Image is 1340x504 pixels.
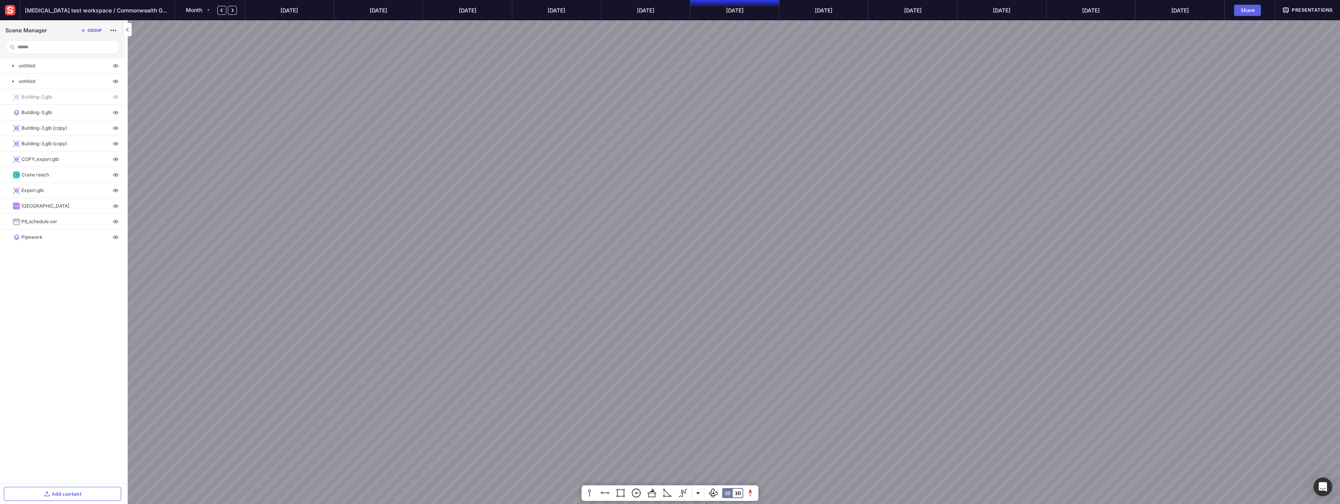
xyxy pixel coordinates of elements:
[25,6,170,14] span: [MEDICAL_DATA] test workspace / Commonwealth Games
[21,187,44,194] p: Export.glb
[21,125,67,132] p: Building-3.glb (copy)
[111,123,120,133] img: visibility-on.svg
[111,155,120,164] img: visibility-on.svg
[735,491,741,496] div: 3D
[111,77,120,86] img: visibility-on.svg
[111,92,120,102] img: visibility-on.svg
[111,186,120,195] img: visibility-on.svg
[19,78,35,85] p: untitled
[725,491,730,496] div: 2D
[1314,478,1332,496] div: Open Intercom Messenger
[111,139,120,148] img: visibility-on.svg
[21,140,67,147] p: Building-3.glb (copy)
[21,234,42,241] p: Pipework
[21,156,59,163] p: COPY_export.glb
[87,28,102,33] div: Group
[186,7,202,13] span: Month
[3,3,17,17] img: sensat
[1282,7,1289,14] img: presentation.svg
[52,491,82,497] div: Add content
[79,26,103,35] button: Group
[111,217,120,226] img: visibility-on.svg
[5,27,47,34] h1: Scene Manager
[1234,5,1261,16] button: Share
[4,487,121,501] button: Add content
[21,218,57,225] p: P6_schedule.xer
[111,201,120,211] img: visibility-on.svg
[1292,7,1333,14] span: Presentations
[21,203,69,210] p: [GEOGRAPHIC_DATA]
[21,171,49,178] p: Crane reach
[111,61,120,70] img: visibility-on.svg
[19,62,35,69] p: untitled
[111,233,120,242] img: visibility-on.svg
[21,93,52,100] p: Building-2.glb
[111,108,120,117] img: visibility-on.svg
[111,170,120,180] img: visibility-on.svg
[21,109,52,116] p: Building-3.glb
[1238,7,1257,13] div: Share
